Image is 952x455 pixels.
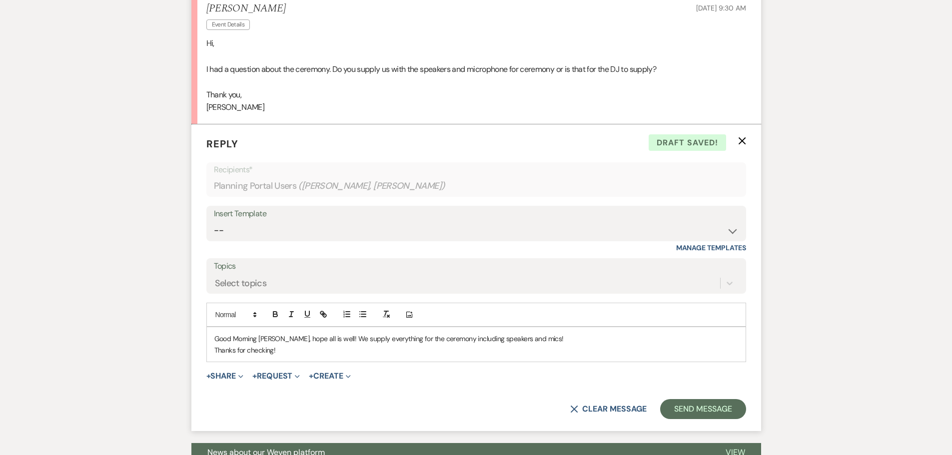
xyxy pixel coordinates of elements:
span: Draft saved! [649,134,726,151]
div: Planning Portal Users [214,176,739,196]
button: Create [309,372,350,380]
div: Insert Template [214,207,739,221]
button: Clear message [570,405,646,413]
span: + [252,372,257,380]
p: Thanks for checking! [214,345,738,356]
span: + [309,372,313,380]
button: Request [252,372,300,380]
a: Manage Templates [676,243,746,252]
span: + [206,372,211,380]
h5: [PERSON_NAME] [206,2,286,15]
label: Topics [214,259,739,274]
p: [PERSON_NAME] [206,101,746,114]
p: Recipients* [214,163,739,176]
button: Share [206,372,244,380]
p: I had a question about the ceremony. Do you supply us with the speakers and microphone for ceremo... [206,63,746,76]
span: Reply [206,137,238,150]
span: ( [PERSON_NAME], [PERSON_NAME] ) [298,179,445,193]
p: Thank you, [206,88,746,101]
p: Hi, [206,37,746,50]
p: Good Morning [PERSON_NAME], hope all is well! We supply everything for the ceremony including spe... [214,333,738,344]
button: Send Message [660,399,746,419]
div: Select topics [215,277,267,290]
span: Event Details [206,19,250,30]
span: [DATE] 9:30 AM [696,3,746,12]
